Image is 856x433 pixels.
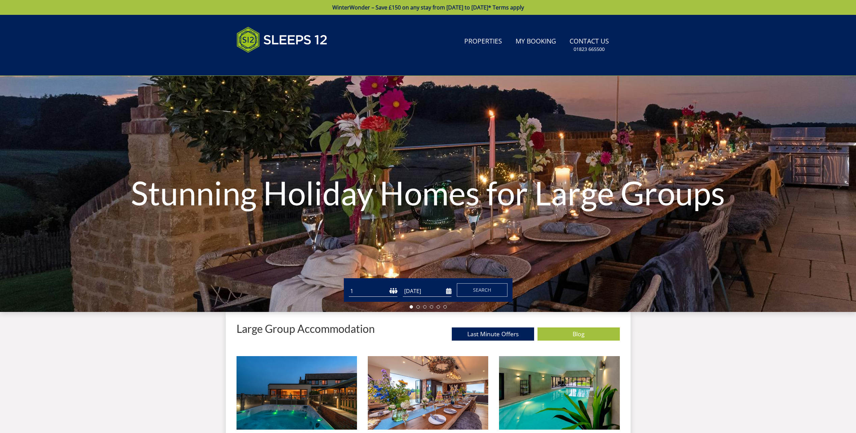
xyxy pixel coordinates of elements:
button: Search [457,283,507,297]
small: 01823 665500 [574,46,605,53]
input: Arrival Date [403,286,451,297]
a: Blog [537,327,620,341]
p: Large Group Accommodation [237,323,375,335]
img: 'Swimming Pools' - Large Group Accommodation Holiday Ideas [499,356,619,430]
a: Properties [462,34,505,49]
img: 'Celebrations and Events' - Large Group Accommodation Holiday Ideas [368,356,488,430]
a: My Booking [513,34,559,49]
img: Sleeps 12 [237,23,328,57]
iframe: Customer reviews powered by Trustpilot [233,61,304,66]
a: Last Minute Offers [452,327,534,341]
h1: Stunning Holiday Homes for Large Groups [129,162,728,224]
a: Contact Us01823 665500 [567,34,612,56]
span: Search [473,287,491,293]
img: 'Hot Tubs' - Large Group Accommodation Holiday Ideas [237,356,357,430]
